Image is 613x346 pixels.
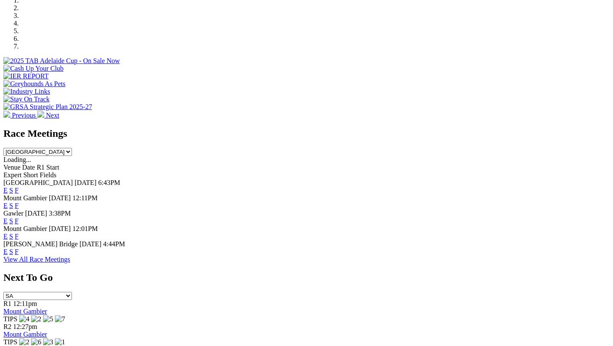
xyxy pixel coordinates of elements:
span: R1 Start [37,164,59,171]
img: 2 [19,338,29,346]
a: Mount Gambier [3,308,47,315]
a: F [15,217,19,225]
span: R2 [3,323,11,330]
span: 12:11pm [13,300,37,307]
span: 12:01PM [72,225,98,232]
a: S [9,233,13,240]
a: View All Race Meetings [3,256,70,263]
img: 1 [55,338,65,346]
span: Fields [40,171,56,179]
a: F [15,248,19,255]
img: 6 [31,338,41,346]
span: 12:11PM [72,194,97,202]
span: [DATE] [49,225,71,232]
span: [DATE] [49,194,71,202]
a: E [3,248,8,255]
span: [DATE] [74,179,97,186]
span: [DATE] [80,240,102,248]
a: S [9,217,13,225]
a: Mount Gambier [3,331,47,338]
span: Expert [3,171,22,179]
a: S [9,202,13,209]
a: S [9,248,13,255]
a: Previous [3,112,37,119]
span: 12:27pm [13,323,37,330]
span: R1 [3,300,11,307]
span: [PERSON_NAME] Bridge [3,240,78,248]
a: Next [37,112,59,119]
span: 6:43PM [98,179,120,186]
h2: Next To Go [3,272,610,283]
h2: Race Meetings [3,128,610,139]
img: 2025 TAB Adelaide Cup - On Sale Now [3,57,120,65]
span: 3:38PM [49,210,71,217]
img: chevron-left-pager-white.svg [3,111,10,118]
span: Previous [12,112,36,119]
img: 2 [31,315,41,323]
span: Venue [3,164,20,171]
img: GRSA Strategic Plan 2025-27 [3,103,92,111]
a: E [3,233,8,240]
img: Stay On Track [3,95,49,103]
span: Gawler [3,210,23,217]
img: Greyhounds As Pets [3,80,66,88]
a: F [15,233,19,240]
img: 4 [19,315,29,323]
img: 5 [43,315,53,323]
span: TIPS [3,315,17,323]
a: F [15,187,19,194]
a: E [3,187,8,194]
img: 3 [43,338,53,346]
a: F [15,202,19,209]
span: [GEOGRAPHIC_DATA] [3,179,73,186]
span: 4:44PM [103,240,125,248]
span: Date [22,164,35,171]
img: Industry Links [3,88,50,95]
img: IER REPORT [3,72,49,80]
img: 7 [55,315,65,323]
img: Cash Up Your Club [3,65,63,72]
span: [DATE] [25,210,47,217]
a: S [9,187,13,194]
span: TIPS [3,338,17,346]
span: Mount Gambier [3,225,47,232]
a: E [3,217,8,225]
span: Next [46,112,59,119]
img: chevron-right-pager-white.svg [37,111,44,118]
span: Short [23,171,38,179]
span: Mount Gambier [3,194,47,202]
a: E [3,202,8,209]
span: Loading... [3,156,31,163]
